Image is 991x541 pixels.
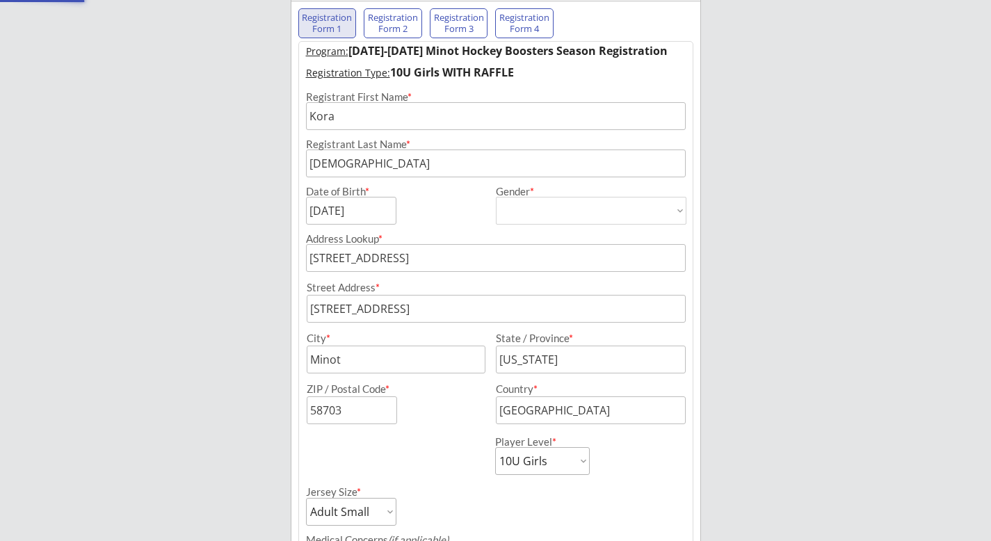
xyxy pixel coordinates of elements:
div: Registration Form 1 [302,13,353,34]
strong: 10U Girls WITH RAFFLE [390,65,514,80]
u: Registration Type: [306,66,390,79]
div: Street Address [307,282,686,293]
div: Registration Form 2 [367,13,419,34]
div: Registrant Last Name [306,139,686,150]
u: Program: [306,45,348,58]
div: Address Lookup [306,234,686,244]
div: Country [496,384,669,394]
strong: [DATE]-[DATE] Minot Hockey Boosters Season Registration [348,43,668,58]
div: Date of Birth [306,186,378,197]
input: Street, City, Province/State [306,244,686,272]
div: Gender [496,186,686,197]
div: State / Province [496,333,669,344]
div: Player Level [495,437,590,447]
div: Registration Form 3 [433,13,485,34]
div: Registration Form 4 [499,13,550,34]
div: ZIP / Postal Code [307,384,483,394]
div: Jersey Size [306,487,378,497]
div: City [307,333,483,344]
div: Registrant First Name [306,92,686,102]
